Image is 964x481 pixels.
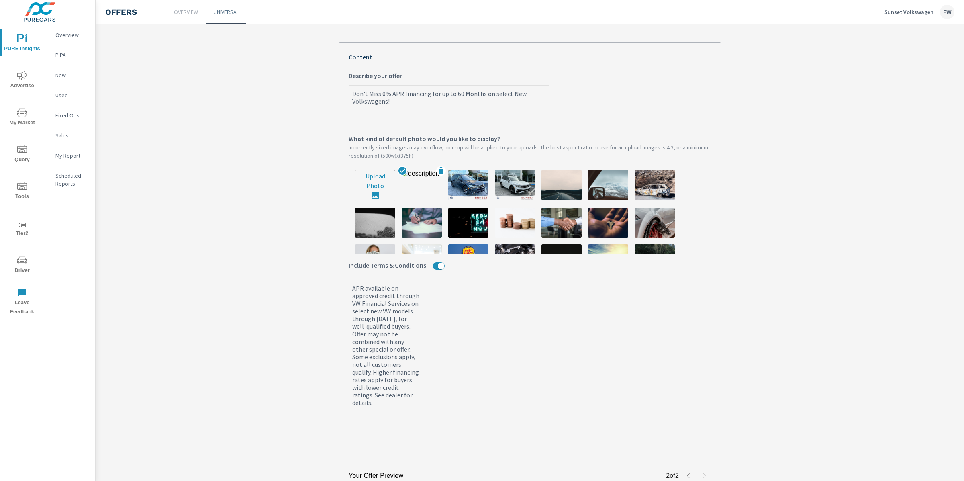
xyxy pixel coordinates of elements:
[349,87,549,127] textarea: Describe your offer
[448,244,488,274] img: description
[666,471,679,481] p: 2 of 2
[3,182,41,201] span: Tools
[355,244,395,274] img: description
[0,24,44,320] div: nav menu
[635,244,675,274] img: description
[105,7,137,17] h4: Offers
[349,471,403,481] p: Your Offer Preview
[635,208,675,238] img: description
[44,129,95,141] div: Sales
[214,8,239,16] p: Universal
[55,91,89,99] p: Used
[55,111,89,119] p: Fixed Ops
[3,145,41,164] span: Query
[349,71,402,80] span: Describe your offer
[3,256,41,275] span: Driver
[541,244,582,274] img: description
[402,208,442,238] img: description
[588,208,628,238] img: description
[940,5,954,19] div: EW
[349,134,500,143] span: What kind of default photo would you like to display?
[3,71,41,90] span: Advertise
[448,208,488,238] img: description
[3,288,41,317] span: Leave Feedback
[448,170,488,200] img: description
[44,109,95,121] div: Fixed Ops
[55,172,89,188] p: Scheduled Reports
[438,262,444,270] button: Include Terms & Conditions
[3,34,41,53] span: PURE Insights
[174,8,198,16] p: Overview
[588,170,628,200] img: description
[55,31,89,39] p: Overview
[44,29,95,41] div: Overview
[55,131,89,139] p: Sales
[44,170,95,190] div: Scheduled Reports
[3,219,41,238] span: Tier2
[55,71,89,79] p: New
[55,51,89,59] p: PIPA
[349,260,426,270] span: Include Terms & Conditions
[541,208,582,238] img: description
[588,244,628,274] img: description
[44,149,95,162] div: My Report
[349,281,423,469] textarea: APR available on approved credit through VW Financial Services on select new VW models through [D...
[402,244,442,274] img: description
[44,49,95,61] div: PIPA
[495,244,535,274] img: description
[495,208,535,238] img: description
[635,170,675,200] img: description
[884,8,933,16] p: Sunset Volkswagen
[349,143,711,160] p: Incorrectly sized images may overflow, no crop will be applied to your uploads. The best aspect r...
[402,170,442,200] img: description
[355,208,395,238] img: description
[495,170,535,200] img: description
[3,108,41,127] span: My Market
[55,151,89,160] p: My Report
[44,69,95,81] div: New
[541,170,582,200] img: description
[44,89,95,101] div: Used
[349,52,711,62] p: Content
